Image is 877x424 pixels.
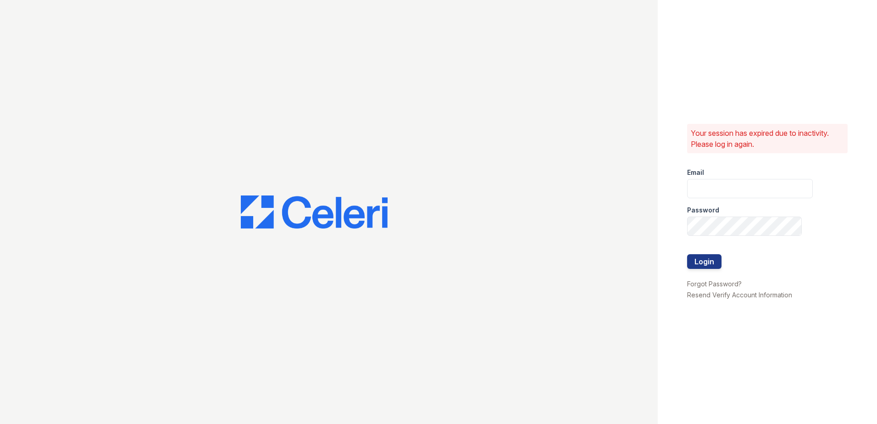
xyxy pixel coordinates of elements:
[241,195,388,229] img: CE_Logo_Blue-a8612792a0a2168367f1c8372b55b34899dd931a85d93a1a3d3e32e68fde9ad4.png
[687,254,722,269] button: Login
[687,291,792,299] a: Resend Verify Account Information
[687,280,742,288] a: Forgot Password?
[691,128,844,150] p: Your session has expired due to inactivity. Please log in again.
[687,206,719,215] label: Password
[687,168,704,177] label: Email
